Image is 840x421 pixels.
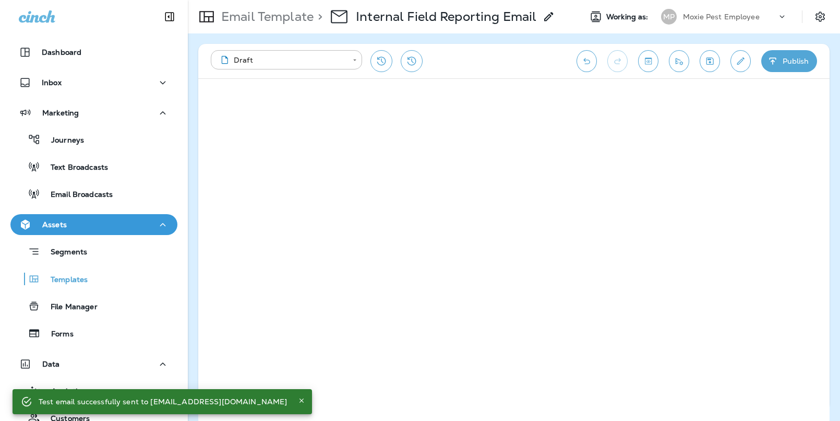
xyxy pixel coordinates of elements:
[10,322,177,344] button: Forms
[761,50,817,72] button: Publish
[10,102,177,123] button: Marketing
[10,128,177,150] button: Journeys
[40,248,87,258] p: Segments
[683,13,760,21] p: Moxie Pest Employee
[661,9,677,25] div: MP
[218,55,345,65] div: Draft
[217,9,314,25] p: Email Template
[42,220,67,229] p: Assets
[10,354,177,375] button: Data
[40,190,113,200] p: Email Broadcasts
[42,78,62,87] p: Inbox
[811,7,830,26] button: Settings
[638,50,658,72] button: Toggle preview
[606,13,651,21] span: Working as:
[577,50,597,72] button: Undo
[10,42,177,63] button: Dashboard
[155,6,184,27] button: Collapse Sidebar
[41,330,74,340] p: Forms
[356,9,536,25] p: Internal Field Reporting Email
[10,156,177,178] button: Text Broadcasts
[10,72,177,93] button: Inbox
[295,394,308,407] button: Close
[730,50,751,72] button: Edit details
[401,50,423,72] button: View Changelog
[40,302,98,312] p: File Manager
[41,136,84,146] p: Journeys
[314,9,322,25] p: >
[10,380,177,402] button: Analytics
[10,240,177,263] button: Segments
[669,50,689,72] button: Send test email
[40,163,108,173] p: Text Broadcasts
[700,50,720,72] button: Save
[10,214,177,235] button: Assets
[42,360,60,368] p: Data
[41,387,85,397] p: Analytics
[370,50,392,72] button: Restore from previous version
[10,268,177,290] button: Templates
[10,183,177,205] button: Email Broadcasts
[10,295,177,317] button: File Manager
[40,275,88,285] p: Templates
[42,48,81,56] p: Dashboard
[42,109,79,117] p: Marketing
[39,392,287,411] div: Test email successfully sent to [EMAIL_ADDRESS][DOMAIN_NAME]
